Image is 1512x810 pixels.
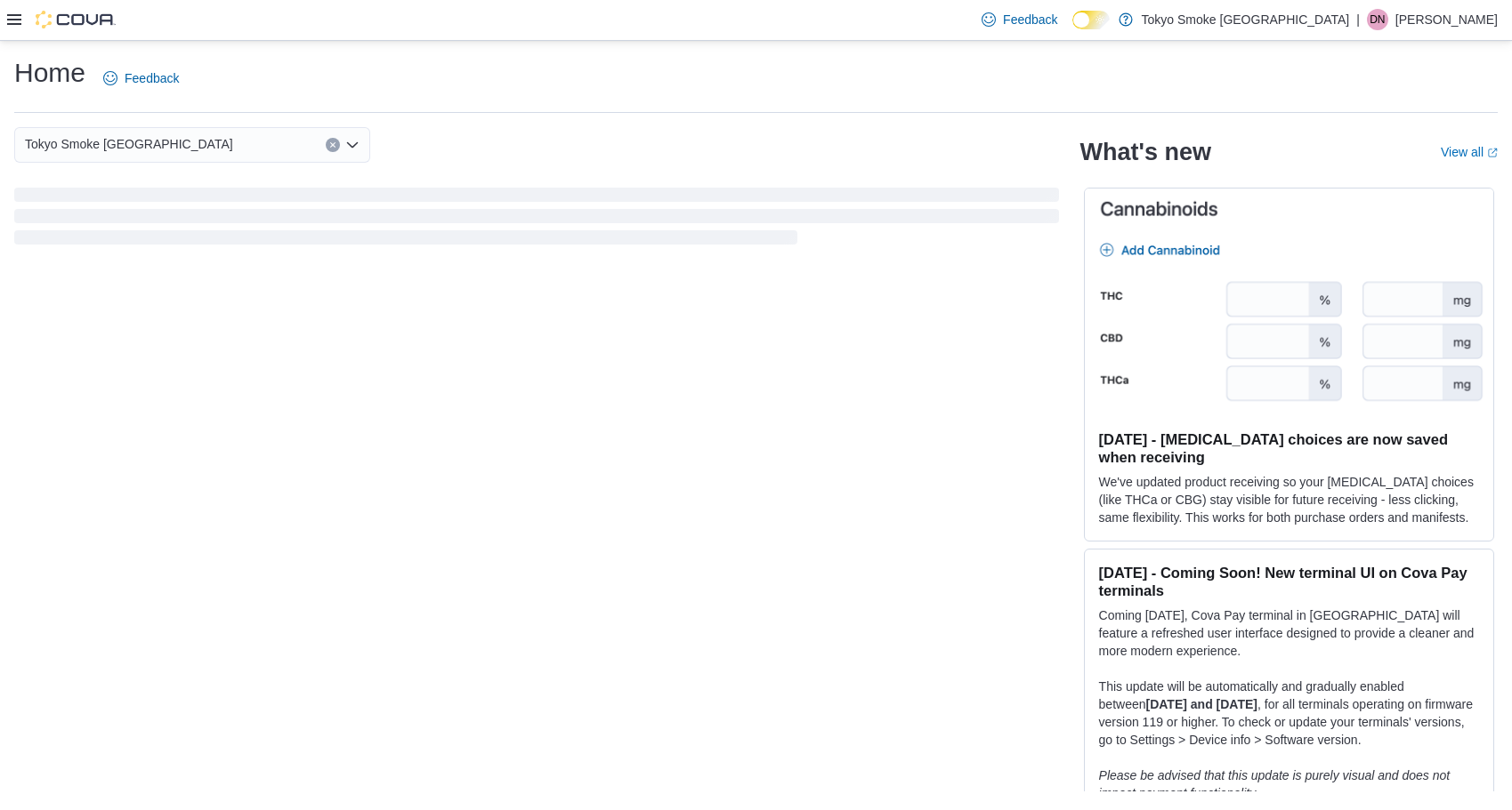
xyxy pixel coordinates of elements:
svg: External link [1487,148,1498,158]
img: Cova [36,11,116,28]
em: Please be advised that this update is purely visual and does not impact payment functionality. [1099,768,1451,800]
a: Feedback [96,60,186,96]
span: Tokyo Smoke [GEOGRAPHIC_DATA] [25,133,233,155]
p: We've updated product receiving so your [MEDICAL_DATA] choices (like THCa or CBG) stay visible fo... [1099,473,1479,526]
p: Tokyo Smoke [GEOGRAPHIC_DATA] [1142,9,1350,30]
span: Loading [14,191,1059,248]
p: Coming [DATE], Cova Pay terminal in [GEOGRAPHIC_DATA] will feature a refreshed user interface des... [1099,606,1479,660]
span: DN [1370,9,1385,30]
h3: [DATE] - Coming Soon! New terminal UI on Cova Pay terminals [1099,564,1479,599]
p: [PERSON_NAME] [1395,9,1498,30]
span: Feedback [125,69,179,87]
h2: What's new [1080,138,1211,166]
div: Danica Newman [1367,9,1388,30]
a: Feedback [974,2,1064,37]
p: This update will be automatically and gradually enabled between , for all terminals operating on ... [1099,678,1479,749]
h1: Home [14,55,85,91]
a: View allExternal link [1441,145,1498,159]
button: Open list of options [345,138,360,152]
button: Clear input [326,138,340,152]
span: Feedback [1003,11,1057,28]
span: Dark Mode [1072,29,1073,30]
strong: [DATE] and [DATE] [1146,697,1257,711]
h3: [DATE] - [MEDICAL_DATA] choices are now saved when receiving [1099,430,1479,466]
p: | [1356,9,1360,30]
input: Dark Mode [1072,11,1110,29]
